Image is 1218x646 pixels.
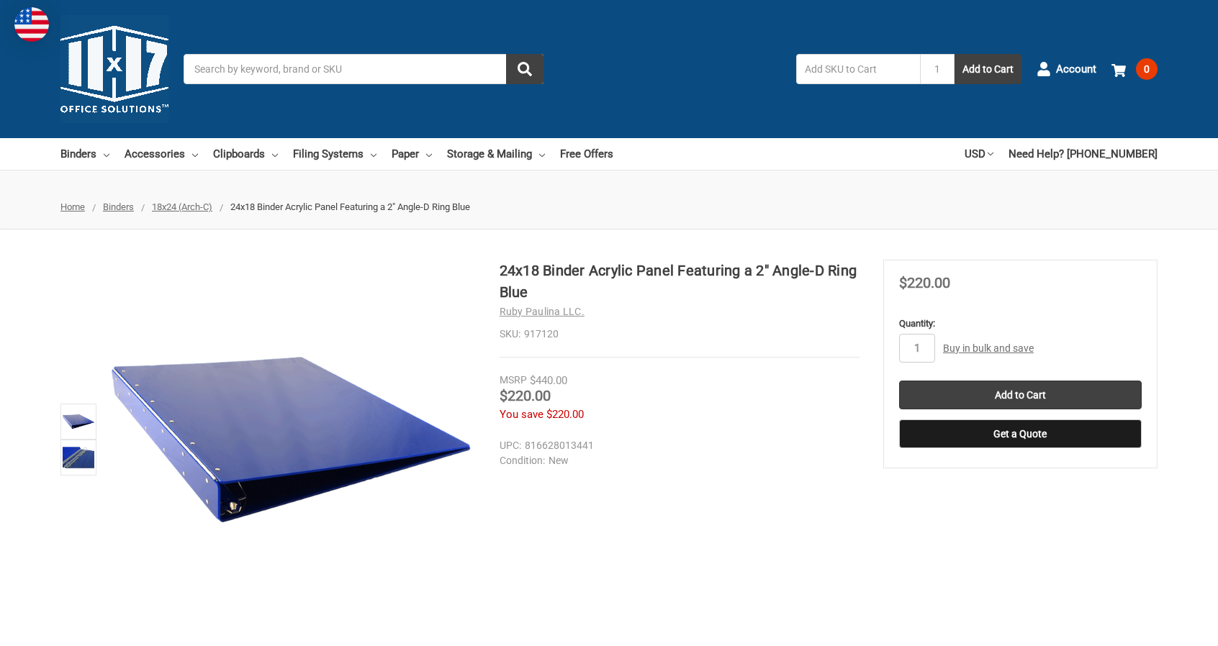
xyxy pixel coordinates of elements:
[103,201,134,212] a: Binders
[500,387,551,404] span: $220.00
[899,381,1142,409] input: Add to Cart
[293,138,376,170] a: Filing Systems
[500,373,527,388] div: MSRP
[500,327,520,342] dt: SKU:
[899,419,1142,448] button: Get a Quote
[943,342,1034,354] a: Buy in bulk and save
[60,138,109,170] a: Binders
[213,138,278,170] a: Clipboards
[14,7,49,42] img: duty and tax information for United States
[112,260,472,619] img: 24x18 Binder Acrylic Panel Featuring a 2" Angle-D Ring Blue
[546,408,584,421] span: $220.00
[530,374,567,387] span: $440.00
[392,138,432,170] a: Paper
[796,54,920,84] input: Add SKU to Cart
[500,438,853,453] dd: 816628013441
[63,406,94,437] img: 24x18 Binder Acrylic Panel Featuring a 2" Angle-D Ring Blue
[500,453,545,468] dt: Condition:
[955,54,1021,84] button: Add to Cart
[1136,58,1158,80] span: 0
[125,138,198,170] a: Accessories
[184,54,543,84] input: Search by keyword, brand or SKU
[560,138,613,170] a: Free Offers
[500,453,853,468] dd: New
[230,201,470,212] span: 24x18 Binder Acrylic Panel Featuring a 2" Angle-D Ring Blue
[1037,50,1096,88] a: Account
[500,438,521,453] dt: UPC:
[447,138,545,170] a: Storage & Mailing
[500,327,860,342] dd: 917120
[500,306,585,317] a: Ruby Paulina LLC.
[500,408,543,421] span: You save
[63,442,94,473] img: 24x18 Binder Acrylic Panel Featuring a 2" Angle-D Ring Blue
[500,260,860,303] h1: 24x18 Binder Acrylic Panel Featuring a 2" Angle-D Ring Blue
[152,201,212,212] a: 18x24 (Arch-C)
[60,201,85,212] a: Home
[965,138,993,170] a: USD
[60,15,168,123] img: 11x17.com
[1111,50,1158,88] a: 0
[899,274,950,291] span: $220.00
[1056,61,1096,78] span: Account
[899,317,1142,331] label: Quantity:
[1009,138,1158,170] a: Need Help? [PHONE_NUMBER]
